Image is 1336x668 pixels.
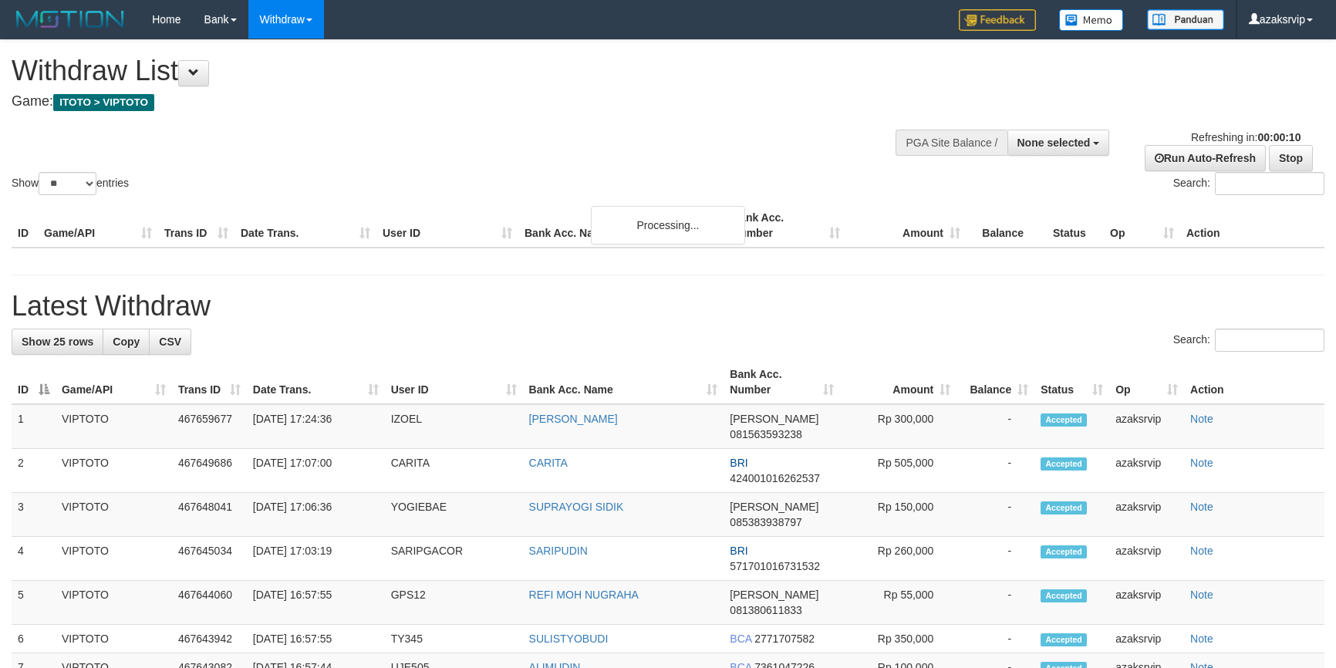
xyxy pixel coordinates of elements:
label: Search: [1173,329,1324,352]
img: panduan.png [1147,9,1224,30]
span: CSV [159,336,181,348]
td: 2 [12,449,56,493]
td: - [956,493,1034,537]
span: Accepted [1041,545,1087,558]
th: Balance: activate to sort column ascending [956,360,1034,404]
a: CARITA [529,457,568,469]
td: CARITA [385,449,523,493]
th: Game/API: activate to sort column ascending [56,360,172,404]
a: Stop [1269,145,1313,171]
a: SARIPUDIN [529,545,588,557]
h1: Withdraw List [12,56,875,86]
td: TY345 [385,625,523,653]
th: Amount [846,204,967,248]
th: Status [1047,204,1104,248]
span: Refreshing in: [1191,131,1301,143]
th: ID [12,204,38,248]
span: ITOTO > VIPTOTO [53,94,154,111]
span: Accepted [1041,457,1087,471]
td: 3 [12,493,56,537]
th: User ID: activate to sort column ascending [385,360,523,404]
a: Run Auto-Refresh [1145,145,1266,171]
td: IZOEL [385,404,523,449]
td: Rp 505,000 [840,449,956,493]
label: Show entries [12,172,129,195]
td: [DATE] 17:03:19 [247,537,385,581]
td: - [956,581,1034,625]
td: 467649686 [172,449,247,493]
td: - [956,537,1034,581]
span: Show 25 rows [22,336,93,348]
span: Accepted [1041,633,1087,646]
td: azaksrvip [1109,625,1184,653]
a: Note [1190,633,1213,645]
th: Date Trans. [234,204,376,248]
td: - [956,449,1034,493]
a: Note [1190,413,1213,425]
span: Copy [113,336,140,348]
a: Copy [103,329,150,355]
strong: 00:00:10 [1257,131,1301,143]
td: azaksrvip [1109,449,1184,493]
span: [PERSON_NAME] [730,501,818,513]
th: ID: activate to sort column descending [12,360,56,404]
th: Trans ID [158,204,234,248]
td: [DATE] 17:24:36 [247,404,385,449]
span: BCA [730,633,751,645]
td: [DATE] 17:07:00 [247,449,385,493]
td: VIPTOTO [56,625,172,653]
td: 467643942 [172,625,247,653]
th: Date Trans.: activate to sort column ascending [247,360,385,404]
td: VIPTOTO [56,493,172,537]
h4: Game: [12,94,875,110]
a: Note [1190,545,1213,557]
h1: Latest Withdraw [12,291,1324,322]
img: Button%20Memo.svg [1059,9,1124,31]
div: PGA Site Balance / [896,130,1007,156]
td: - [956,404,1034,449]
a: SUPRAYOGI SIDIK [529,501,624,513]
td: - [956,625,1034,653]
th: User ID [376,204,518,248]
th: Trans ID: activate to sort column ascending [172,360,247,404]
td: VIPTOTO [56,449,172,493]
td: azaksrvip [1109,537,1184,581]
td: [DATE] 16:57:55 [247,625,385,653]
td: 6 [12,625,56,653]
span: Accepted [1041,589,1087,602]
th: Game/API [38,204,158,248]
td: azaksrvip [1109,493,1184,537]
div: Processing... [591,206,745,245]
a: Note [1190,589,1213,601]
span: Accepted [1041,501,1087,514]
td: [DATE] 17:06:36 [247,493,385,537]
td: VIPTOTO [56,537,172,581]
span: Copy 2771707582 to clipboard [754,633,815,645]
td: SARIPGACOR [385,537,523,581]
span: Copy 424001016262537 to clipboard [730,472,820,484]
span: Copy 081380611833 to clipboard [730,604,801,616]
select: Showentries [39,172,96,195]
td: 1 [12,404,56,449]
img: MOTION_logo.png [12,8,129,31]
span: [PERSON_NAME] [730,413,818,425]
a: Show 25 rows [12,329,103,355]
a: CSV [149,329,191,355]
span: Copy 571701016731532 to clipboard [730,560,820,572]
th: Op: activate to sort column ascending [1109,360,1184,404]
img: Feedback.jpg [959,9,1036,31]
span: Accepted [1041,413,1087,427]
td: YOGIEBAE [385,493,523,537]
a: [PERSON_NAME] [529,413,618,425]
td: 467648041 [172,493,247,537]
td: Rp 150,000 [840,493,956,537]
th: Bank Acc. Number: activate to sort column ascending [724,360,840,404]
th: Balance [967,204,1047,248]
span: BRI [730,457,747,469]
span: Copy 081563593238 to clipboard [730,428,801,440]
td: azaksrvip [1109,581,1184,625]
td: [DATE] 16:57:55 [247,581,385,625]
th: Bank Acc. Name [518,204,726,248]
td: GPS12 [385,581,523,625]
td: Rp 260,000 [840,537,956,581]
